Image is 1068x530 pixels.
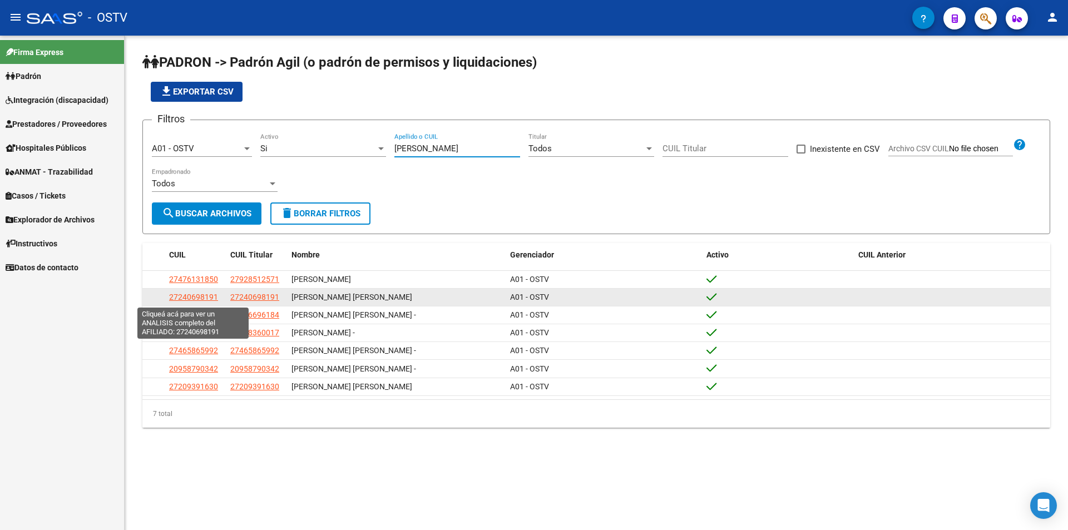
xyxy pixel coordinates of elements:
span: 27209391630 [169,382,218,391]
span: 27476131850 [169,275,218,284]
span: Exportar CSV [160,87,234,97]
span: Integración (discapacidad) [6,94,108,106]
mat-icon: search [162,206,175,220]
span: A01 - OSTV [510,328,549,337]
span: Activo [706,250,729,259]
span: Archivo CSV CUIL [888,144,949,153]
mat-icon: person [1046,11,1059,24]
mat-icon: help [1013,138,1026,151]
span: 20958790342 [230,364,279,373]
span: A01 - OSTV [510,275,549,284]
span: Todos [528,143,552,153]
span: Si [260,143,268,153]
span: Padrón [6,70,41,82]
span: [PERSON_NAME] [291,275,351,284]
span: 27108360017 [169,328,218,337]
span: Todos [152,179,175,189]
span: [PERSON_NAME] - [291,328,355,337]
mat-icon: file_download [160,85,173,98]
datatable-header-cell: CUIL [165,243,226,267]
span: 27108360017 [230,328,279,337]
span: A01 - OSTV [510,293,549,301]
span: A01 - OSTV [510,346,549,355]
span: Buscar Archivos [162,209,251,219]
span: [PERSON_NAME] [PERSON_NAME] [291,293,412,301]
span: Gerenciador [510,250,554,259]
datatable-header-cell: CUIL Anterior [854,243,1050,267]
h3: Filtros [152,111,190,127]
span: 27209391630 [230,382,279,391]
datatable-header-cell: Gerenciador [506,243,702,267]
datatable-header-cell: Activo [702,243,854,267]
span: A01 - OSTV [510,382,549,391]
span: 20958790342 [169,364,218,373]
span: Instructivos [6,237,57,250]
mat-icon: menu [9,11,22,24]
span: 27240698191 [230,293,279,301]
input: Archivo CSV CUIL [949,144,1013,154]
button: Buscar Archivos [152,202,261,225]
span: Hospitales Públicos [6,142,86,154]
span: 27465865992 [169,346,218,355]
mat-icon: delete [280,206,294,220]
span: ANMAT - Trazabilidad [6,166,93,178]
span: Datos de contacto [6,261,78,274]
div: 7 total [142,400,1050,428]
datatable-header-cell: CUIL Titular [226,243,287,267]
span: CUIL [169,250,186,259]
span: Borrar Filtros [280,209,360,219]
span: 27465865992 [230,346,279,355]
div: Open Intercom Messenger [1030,492,1057,519]
span: [PERSON_NAME] [PERSON_NAME] - [291,364,416,373]
span: 23486696184 [169,310,218,319]
span: A01 - OSTV [152,143,194,153]
span: Inexistente en CSV [810,142,880,156]
span: - OSTV [88,6,127,30]
span: CUIL Anterior [858,250,906,259]
button: Borrar Filtros [270,202,370,225]
span: CUIL Titular [230,250,273,259]
span: 23486696184 [230,310,279,319]
span: [PERSON_NAME] [PERSON_NAME] - [291,346,416,355]
span: Casos / Tickets [6,190,66,202]
span: Firma Express [6,46,63,58]
datatable-header-cell: Nombre [287,243,506,267]
span: PADRON -> Padrón Agil (o padrón de permisos y liquidaciones) [142,55,537,70]
span: A01 - OSTV [510,310,549,319]
span: Explorador de Archivos [6,214,95,226]
span: A01 - OSTV [510,364,549,373]
span: Prestadores / Proveedores [6,118,107,130]
button: Exportar CSV [151,82,243,102]
span: [PERSON_NAME] [PERSON_NAME] - [291,310,416,319]
span: [PERSON_NAME] [PERSON_NAME] [291,382,412,391]
span: 27928512571 [230,275,279,284]
span: 27240698191 [169,293,218,301]
span: Nombre [291,250,320,259]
